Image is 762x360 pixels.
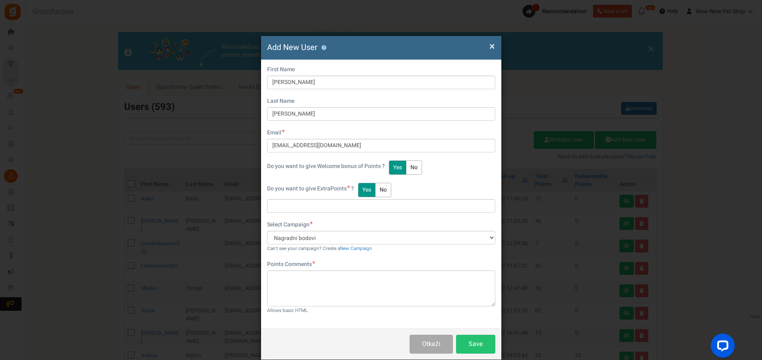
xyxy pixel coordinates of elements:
[340,245,372,252] a: New Campaign
[456,335,495,354] button: Save
[410,335,452,354] button: Otkaži
[267,66,295,74] label: First Name
[267,162,385,170] label: Do you want to give Welcome bonus of Points ?
[267,97,294,105] label: Last Name
[389,160,406,175] button: Yes
[267,185,354,193] label: Points
[267,260,315,268] label: Points Comments
[489,39,495,54] span: ×
[267,221,313,229] label: Select Campaign
[358,183,376,197] button: Yes
[322,45,327,50] button: ?
[267,307,308,314] small: Allows basic HTML
[267,42,318,53] span: Add New User
[406,160,422,175] button: No
[267,129,285,137] label: Email
[267,184,330,193] span: Do you want to give Extra
[375,183,391,197] button: No
[351,184,354,193] span: ?
[267,245,372,252] small: Can't see your campaign? Create a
